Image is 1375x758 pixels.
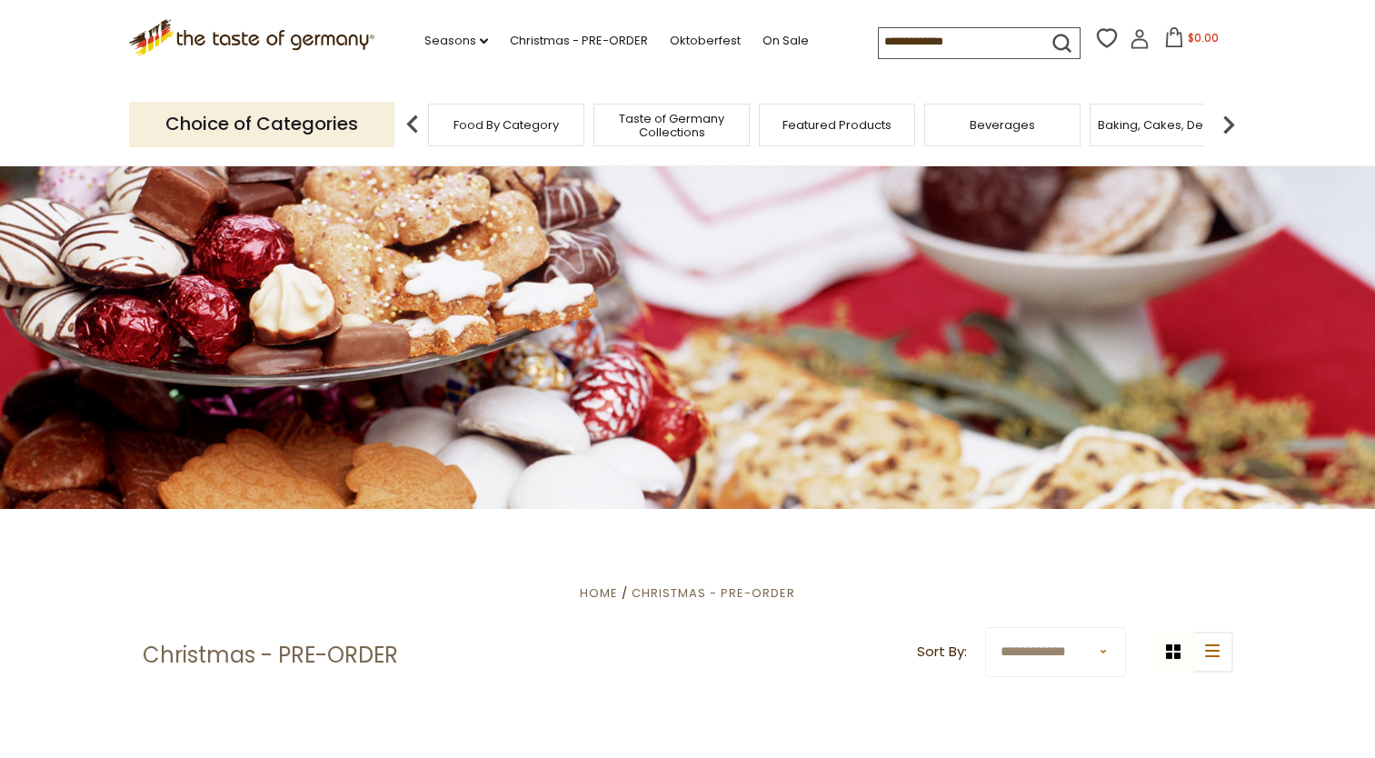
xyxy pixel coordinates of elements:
img: next arrow [1211,106,1247,143]
img: previous arrow [394,106,431,143]
a: Christmas - PRE-ORDER [632,584,795,602]
button: $0.00 [1153,27,1231,55]
h1: Christmas - PRE-ORDER [143,642,398,669]
a: Seasons [424,31,488,51]
a: Food By Category [453,118,559,132]
span: $0.00 [1188,30,1219,45]
a: Christmas - PRE-ORDER [510,31,648,51]
label: Sort By: [917,641,967,663]
a: Taste of Germany Collections [599,112,744,139]
p: Choice of Categories [129,102,394,146]
a: Baking, Cakes, Desserts [1098,118,1239,132]
a: Home [580,584,618,602]
a: Oktoberfest [670,31,741,51]
a: On Sale [762,31,809,51]
a: Beverages [970,118,1035,132]
a: Featured Products [782,118,892,132]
